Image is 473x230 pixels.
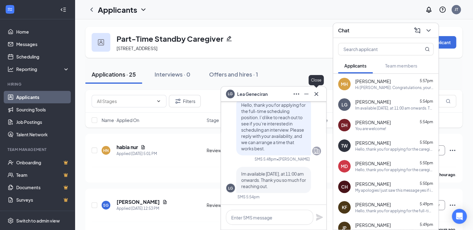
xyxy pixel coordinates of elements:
[301,89,311,99] button: Minimize
[316,214,323,221] svg: Plane
[425,6,432,13] svg: Notifications
[16,194,69,206] a: SurveysCrown
[355,181,391,187] span: [PERSON_NAME]
[341,184,348,190] div: CH
[413,27,421,34] svg: ComposeMessage
[291,89,301,99] button: Ellipses
[313,90,320,98] svg: Cross
[207,117,219,123] span: Stage
[355,201,391,208] span: [PERSON_NAME]
[16,156,69,169] a: OnboardingCrown
[449,201,456,209] svg: Ellipses
[355,126,386,131] div: You are welcome!
[338,27,349,34] h3: Chat
[7,147,68,152] div: Team Management
[355,99,391,105] span: [PERSON_NAME]
[228,185,233,191] div: LG
[117,205,167,212] div: Applied [DATE] 12:53 PM
[16,66,70,72] div: Reporting
[420,140,433,145] span: 5:50pm
[355,85,433,90] div: Hi [PERSON_NAME]. Congratulations, your meeting with Home Helpers Home Care for Full-Time Schedul...
[16,91,69,103] a: Applicants
[16,116,69,128] a: Job Postings
[344,63,366,68] span: Applicants
[420,99,433,104] span: 5:54pm
[434,172,455,177] b: an hour ago
[420,120,433,124] span: 5:54pm
[60,7,66,13] svg: Collapse
[7,82,68,87] div: Hiring
[313,147,320,155] svg: Company
[342,204,347,210] div: KF
[98,39,104,45] img: user icon
[162,199,167,204] svg: Document
[423,26,433,35] button: ChevronDown
[355,167,433,172] div: Hello, thank you for applying for the caregiver position. I’d like to reach out to see if you’re ...
[355,208,433,214] div: Hello, thank you for applying for the full-time scheduling position. I’d like to reach out to see...
[207,147,257,153] div: Review Application
[446,99,451,104] svg: MagnifyingGlass
[355,160,391,167] span: [PERSON_NAME]
[16,38,69,50] a: Messages
[303,90,310,98] svg: Minimize
[420,202,433,206] span: 5:49pm
[156,99,161,104] svg: ChevronDown
[92,70,136,78] div: Applications · 25
[341,163,348,169] div: MD
[117,33,223,44] h3: Part-Time Standby Caregiver
[341,81,348,87] div: MH
[449,147,456,154] svg: Ellipses
[155,70,190,78] div: Interviews · 0
[293,90,300,98] svg: Ellipses
[341,122,347,128] div: DH
[341,143,348,149] div: TW
[420,222,433,227] span: 5:49pm
[355,106,433,111] div: Im available [DATE], at 11:00 am onwards. Thank you so much for reaching out.
[103,148,109,153] div: HN
[420,78,433,83] span: 5:57pm
[241,102,306,151] span: Hello, thank you for applying for the full-time scheduling position. I’d like to reach out to see...
[117,45,157,51] span: [STREET_ADDRESS]
[420,161,433,165] span: 5:50pm
[117,144,138,151] h5: habia nur
[7,6,13,12] svg: WorkstreamLogo
[308,75,324,85] div: Close
[7,218,14,224] svg: Settings
[425,47,430,52] svg: MagnifyingGlass
[338,43,412,55] input: Search applicant
[16,128,69,141] a: Talent Network
[117,199,160,205] h5: [PERSON_NAME]
[425,27,432,34] svg: ChevronDown
[16,26,69,38] a: Home
[355,222,391,228] span: [PERSON_NAME]
[241,171,306,189] span: Im available [DATE], at 11:00 am onwards. Thank you so much for reaching out.
[98,4,137,15] h1: Applicants
[277,157,310,162] span: • [PERSON_NAME]
[237,91,268,97] span: Lea Geneciran
[140,6,147,13] svg: ChevronDown
[103,203,109,208] div: SG
[141,145,146,150] svg: Document
[97,98,154,105] input: All Stages
[439,6,446,13] svg: QuestionInfo
[412,26,422,35] button: ComposeMessage
[355,119,391,125] span: [PERSON_NAME]
[16,103,69,116] a: Sourcing Tools
[311,89,321,99] button: Cross
[355,147,433,152] div: Hello, thank you for applying for the caregiver position. I’d like to reach out to see if you’re ...
[342,101,347,108] div: LG
[16,50,69,63] a: Scheduling
[174,97,182,105] svg: Filter
[420,181,433,186] span: 5:50pm
[88,6,95,13] svg: ChevronLeft
[117,151,157,157] div: Applied [DATE] 5:01 PM
[209,70,258,78] div: Offers and hires · 1
[455,7,458,12] div: JT
[7,66,14,72] svg: Analysis
[355,78,391,84] span: [PERSON_NAME]
[226,35,232,42] svg: Pencil
[355,140,391,146] span: [PERSON_NAME]
[385,63,417,68] span: Team members
[207,202,257,208] div: Review Application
